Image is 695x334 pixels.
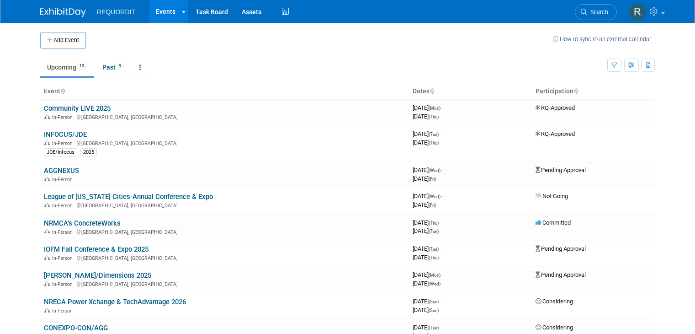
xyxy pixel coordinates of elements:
[413,201,436,208] span: [DATE]
[44,140,50,145] img: In-Person Event
[429,194,440,199] span: (Wed)
[536,104,575,111] span: RQ-Approved
[536,271,586,278] span: Pending Approval
[413,324,441,331] span: [DATE]
[40,8,86,17] img: ExhibitDay
[573,87,578,95] a: Sort by Participation Type
[413,245,441,252] span: [DATE]
[52,255,75,261] span: In-Person
[413,193,443,199] span: [DATE]
[532,84,655,99] th: Participation
[536,298,573,305] span: Considering
[44,139,405,146] div: [GEOGRAPHIC_DATA], [GEOGRAPHIC_DATA]
[40,84,409,99] th: Event
[629,3,646,21] img: Rebeca Davalos
[413,280,440,287] span: [DATE]
[44,308,50,312] img: In-Person Event
[44,219,121,227] a: NRMCA’s ConcreteWorks
[44,271,151,280] a: [PERSON_NAME]/Dimensions 2025
[40,59,94,76] a: Upcoming13
[440,298,441,305] span: -
[44,167,79,175] a: AGGNEXUS
[536,193,568,199] span: Not Going
[44,254,405,261] div: [GEOGRAPHIC_DATA], [GEOGRAPHIC_DATA]
[52,281,75,287] span: In-Person
[44,228,405,235] div: [GEOGRAPHIC_DATA], [GEOGRAPHIC_DATA]
[413,167,443,173] span: [DATE]
[587,9,608,16] span: Search
[429,132,439,137] span: (Tue)
[429,281,440,286] span: (Wed)
[60,87,65,95] a: Sort by Event Name
[536,324,573,331] span: Considering
[44,201,405,209] div: [GEOGRAPHIC_DATA], [GEOGRAPHIC_DATA]
[429,308,439,313] span: (Sun)
[429,177,436,182] span: (Fri)
[429,140,439,145] span: (Thu)
[44,229,50,234] img: In-Person Event
[80,148,97,156] div: 2025
[413,219,441,226] span: [DATE]
[95,59,131,76] a: Past9
[440,324,441,331] span: -
[442,104,443,111] span: -
[413,104,443,111] span: [DATE]
[536,167,586,173] span: Pending Approval
[429,325,439,330] span: (Tue)
[536,219,571,226] span: Committed
[413,307,439,313] span: [DATE]
[413,271,443,278] span: [DATE]
[553,36,655,43] a: How to sync to an external calendar...
[413,298,441,305] span: [DATE]
[536,245,586,252] span: Pending Approval
[429,203,436,208] span: (Fri)
[44,255,50,260] img: In-Person Event
[44,113,405,120] div: [GEOGRAPHIC_DATA], [GEOGRAPHIC_DATA]
[440,245,441,252] span: -
[52,229,75,235] span: In-Person
[429,299,439,304] span: (Sun)
[413,113,439,120] span: [DATE]
[77,63,87,70] span: 13
[413,130,441,137] span: [DATE]
[44,130,87,139] a: INFOCUS/JDE
[44,203,50,207] img: In-Person Event
[429,273,440,278] span: (Mon)
[97,8,135,16] span: REQUORDIT
[44,104,111,113] a: Community LIVE 2025
[44,324,108,332] a: CONEXPO-CON/AGG
[44,280,405,287] div: [GEOGRAPHIC_DATA], [GEOGRAPHIC_DATA]
[430,87,434,95] a: Sort by Start Date
[44,114,50,119] img: In-Person Event
[429,247,439,252] span: (Tue)
[413,227,439,234] span: [DATE]
[440,130,441,137] span: -
[44,193,213,201] a: League of [US_STATE] Cities-Annual Conference & Expo
[52,177,75,183] span: In-Person
[442,167,443,173] span: -
[442,193,443,199] span: -
[429,229,439,234] span: (Tue)
[413,254,439,261] span: [DATE]
[575,4,617,20] a: Search
[429,255,439,260] span: (Thu)
[44,148,77,156] div: JDE/Infocus
[52,203,75,209] span: In-Person
[413,139,439,146] span: [DATE]
[44,281,50,286] img: In-Person Event
[429,221,439,226] span: (Thu)
[52,140,75,146] span: In-Person
[409,84,532,99] th: Dates
[440,219,441,226] span: -
[442,271,443,278] span: -
[44,177,50,181] img: In-Person Event
[429,114,439,119] span: (Thu)
[429,168,440,173] span: (Wed)
[44,298,186,306] a: NRECA Power Xchange & TechAdvantage 2026
[536,130,575,137] span: RQ-Approved
[116,63,124,70] span: 9
[429,106,440,111] span: (Mon)
[52,114,75,120] span: In-Person
[44,245,149,253] a: IOFM Fall Conference & Expo 2025
[413,175,436,182] span: [DATE]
